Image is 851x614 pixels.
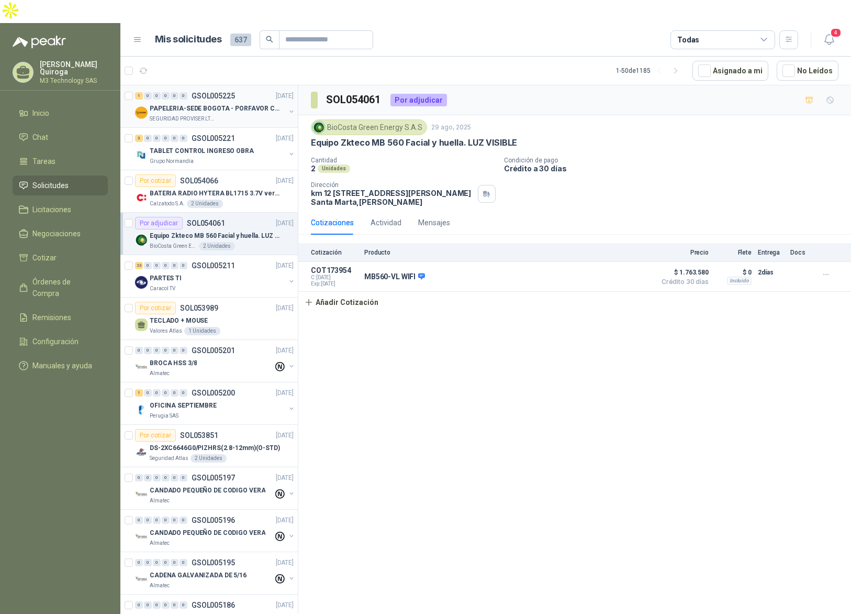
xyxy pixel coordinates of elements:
p: SEGURIDAD PROVISER LTDA [150,115,216,123]
p: Perugia SAS [150,412,178,420]
p: OFICINA SEPTIEMBRE [150,401,217,411]
p: CANDADO PEQUEÑO DE CODIGO VERA [150,486,265,496]
p: GSOL005195 [192,559,235,566]
p: Docs [790,249,811,256]
a: 0 0 0 0 0 0 GSOL005195[DATE] Company LogoCADENA GALVANIZADA DE 5/16Almatec [135,556,296,590]
div: 0 [135,517,143,524]
img: Company Logo [135,531,148,543]
div: 0 [144,135,152,142]
p: [DATE] [276,176,294,186]
span: 637 [230,34,251,46]
img: Logo peakr [13,36,66,48]
span: Tareas [32,156,55,167]
div: 0 [144,262,152,269]
p: TECLADO + MOUSE [150,316,208,326]
p: BATERIA RADIO HYTERA BL1715 3.7V ver imagen [150,189,280,199]
a: Negociaciones [13,224,108,244]
img: Company Logo [135,361,148,374]
a: 0 0 0 0 0 0 GSOL005201[DATE] Company LogoBROCA HSS 3/8Almatec [135,344,296,378]
p: COT173954 [311,266,358,275]
p: BioCosta Green Energy S.A.S [150,242,197,250]
p: Entrega [758,249,784,256]
div: 0 [180,601,187,609]
div: 0 [144,517,152,524]
p: Valores Atlas [150,327,182,335]
p: Almatec [150,582,170,590]
div: 0 [162,474,170,481]
p: M3 Technology SAS [40,78,108,84]
div: Cotizaciones [311,217,354,228]
div: 0 [162,517,170,524]
div: 0 [180,347,187,354]
p: DS-2XC6646G0/PIZHRS(2.8-12mm)(O-STD) [150,443,280,453]
div: Por cotizar [135,174,176,187]
div: 0 [153,559,161,566]
p: Producto [364,249,650,256]
p: Almatec [150,497,170,505]
p: GSOL005200 [192,389,235,397]
div: 0 [135,559,143,566]
a: Por adjudicarSOL054061[DATE] Company LogoEquipo Zkteco MB 560 Facial y huella. LUZ VISIBLEBioCost... [120,213,298,255]
span: Solicitudes [32,180,69,191]
div: Todas [677,34,699,46]
span: Configuración [32,336,79,347]
div: 0 [171,347,178,354]
img: Company Logo [135,276,148,289]
p: GSOL005186 [192,601,235,609]
div: Por adjudicar [390,94,447,106]
span: $ 1.763.580 [656,266,709,279]
div: 0 [171,559,178,566]
div: 0 [135,474,143,481]
div: 0 [171,262,178,269]
div: 3 [135,135,143,142]
div: 0 [162,389,170,397]
div: 0 [162,347,170,354]
p: GSOL005201 [192,347,235,354]
div: 1 [135,92,143,100]
p: Almatec [150,369,170,378]
a: 3 0 0 0 0 0 GSOL005221[DATE] Company LogoTABLET CONTROL INGRESO OBRAGrupo Normandía [135,132,296,166]
button: Asignado a mi [692,61,768,81]
p: PARTES TI [150,273,182,283]
p: [DATE] [276,388,294,398]
div: 2 Unidades [191,454,227,463]
p: Flete [715,249,752,256]
div: 0 [171,92,178,100]
a: Por cotizarSOL053989[DATE] TECLADO + MOUSEValores Atlas1 Unidades [120,298,298,340]
span: Manuales y ayuda [32,360,92,371]
div: 0 [180,92,187,100]
div: 0 [144,92,152,100]
div: 0 [144,601,152,609]
p: Crédito a 30 días [504,164,847,173]
p: 2 [311,164,316,173]
div: 0 [180,135,187,142]
p: [DATE] [276,303,294,313]
span: Negociaciones [32,228,81,239]
h3: SOL054061 [326,92,382,108]
p: Seguridad Atlas [150,454,188,463]
div: 0 [153,389,161,397]
div: 0 [162,559,170,566]
span: Inicio [32,107,49,119]
div: 0 [153,347,161,354]
div: 0 [135,601,143,609]
button: Añadir Cotización [298,292,384,313]
p: Grupo Normandía [150,157,194,166]
p: Almatec [150,539,170,547]
div: 0 [180,474,187,481]
div: 0 [144,347,152,354]
a: 23 0 0 0 0 0 GSOL005211[DATE] Company LogoPARTES TICaracol TV [135,259,296,293]
p: [DATE] [276,516,294,525]
p: Condición de pago [504,157,847,164]
a: 1 0 0 0 0 0 GSOL005225[DATE] Company LogoPAPELERIA-SEDE BOGOTA - PORFAVOR CTZ COMPLETOSEGURIDAD P... [135,90,296,123]
div: 2 Unidades [199,242,235,250]
div: 23 [135,262,143,269]
p: Cantidad [311,157,496,164]
div: BioCosta Green Energy S.A.S [311,119,427,135]
p: Calzatodo S.A. [150,200,185,208]
img: Company Logo [135,446,148,458]
div: Por cotizar [135,302,176,314]
div: 0 [171,517,178,524]
p: $ 0 [715,266,752,279]
div: 1 Unidades [184,327,220,335]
